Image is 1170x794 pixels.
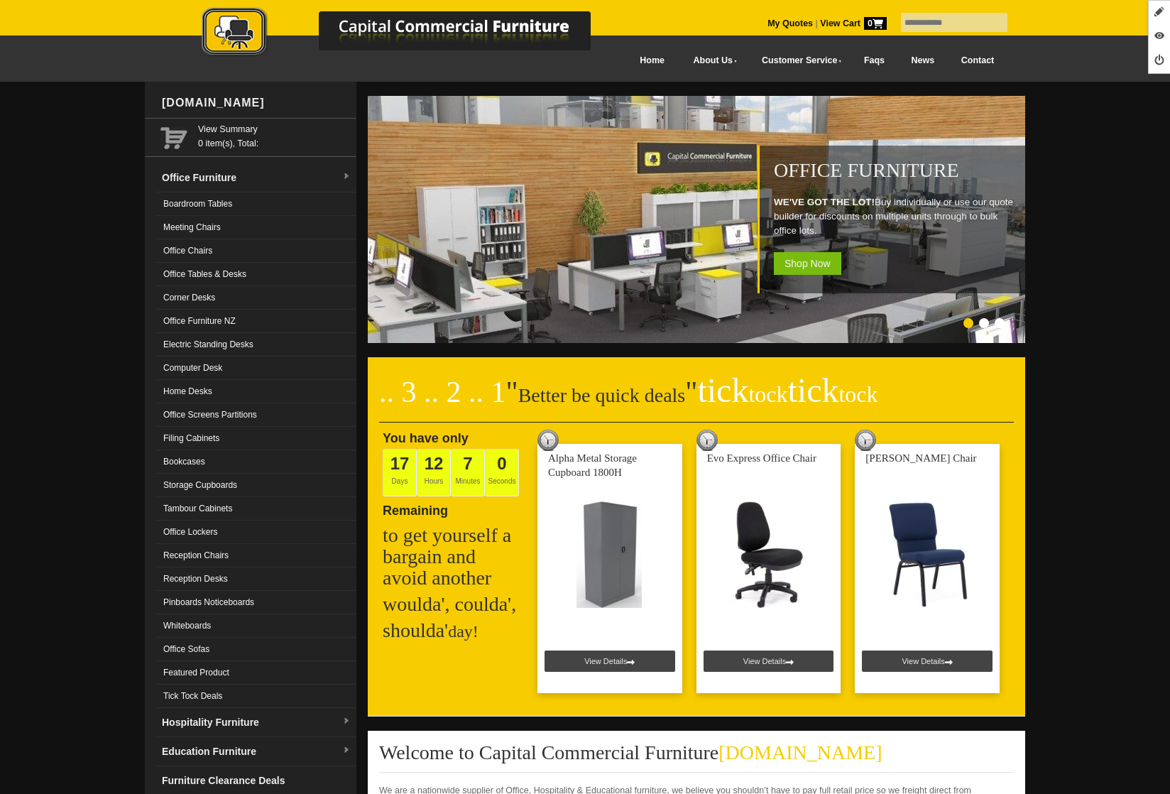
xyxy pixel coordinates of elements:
a: Contact [948,45,1007,77]
a: Boardroom Tables [156,192,356,216]
img: dropdown [342,173,351,181]
span: tock [838,381,877,407]
a: Whiteboards [156,614,356,638]
span: " [685,376,877,408]
span: Remaining [383,498,448,518]
span: tock [748,381,787,407]
a: Corner Desks [156,286,356,310]
span: day! [448,622,479,641]
img: tick tock deal clock [696,430,718,451]
a: Pinboards Noticeboards [156,591,356,614]
a: Office Screens Partitions [156,403,356,427]
img: Capital Commercial Furniture Logo [163,7,660,59]
a: Electric Standing Desks [156,333,356,357]
a: Reception Chairs [156,544,356,567]
h2: woulda', coulda', [383,594,525,615]
h1: Office Furniture [774,160,1018,181]
a: News [898,45,948,77]
a: Featured Product [156,661,356,685]
a: Capital Commercial Furniture Logo [163,7,660,63]
span: 0 item(s), Total: [198,122,351,148]
a: Office Lockers [156,521,356,544]
a: Computer Desk [156,357,356,380]
strong: WE'VE GOT THE LOT! [774,197,875,207]
a: Office Furniture NZ [156,310,356,333]
a: My Quotes [767,18,813,28]
p: Buy individually or use our quote builder for discounts on multiple units through to bulk office ... [774,195,1018,238]
div: [DOMAIN_NAME] [156,82,356,124]
img: dropdown [342,746,351,755]
a: About Us [678,45,746,77]
span: Hours [417,449,451,496]
h2: Better be quick deals [379,380,1014,423]
li: Page dot 2 [979,318,989,328]
span: 17 [390,454,410,473]
a: Office Chairs [156,239,356,263]
a: Office Furniture WE'VE GOT THE LOT!Buy individually or use our quote builder for discounts on mul... [368,335,1028,345]
h2: Welcome to Capital Commercial Furniture [379,742,1014,773]
span: You have only [383,431,469,445]
h2: to get yourself a bargain and avoid another [383,525,525,589]
li: Page dot 3 [995,318,1005,328]
span: Days [383,449,417,496]
span: Seconds [485,449,519,496]
a: Filing Cabinets [156,427,356,450]
span: 0 [497,454,506,473]
img: tick tock deal clock [855,430,876,451]
img: Office Furniture [368,96,1028,343]
a: Bookcases [156,450,356,474]
a: Storage Cupboards [156,474,356,497]
a: Faqs [851,45,898,77]
a: Tambour Cabinets [156,497,356,521]
a: View Summary [198,122,351,136]
a: Office Tables & Desks [156,263,356,286]
a: Reception Desks [156,567,356,591]
span: 7 [463,454,472,473]
span: [DOMAIN_NAME] [718,741,882,763]
a: Office Furnituredropdown [156,163,356,192]
img: dropdown [342,717,351,726]
a: Hospitality Furnituredropdown [156,708,356,737]
img: tick tock deal clock [537,430,559,451]
a: Meeting Chairs [156,216,356,239]
a: Tick Tock Deals [156,685,356,708]
a: Customer Service [746,45,851,77]
h2: shoulda' [383,620,525,642]
strong: View Cart [820,18,887,28]
span: 0 [864,17,887,30]
span: .. 3 .. 2 .. 1 [379,376,506,408]
a: View Cart0 [818,18,887,28]
span: tick tick [697,371,877,409]
li: Page dot 1 [963,318,973,328]
span: 12 [425,454,444,473]
span: Minutes [451,449,485,496]
a: Education Furnituredropdown [156,737,356,766]
a: Office Sofas [156,638,356,661]
a: Home Desks [156,380,356,403]
span: " [506,376,518,408]
span: Shop Now [774,252,841,275]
